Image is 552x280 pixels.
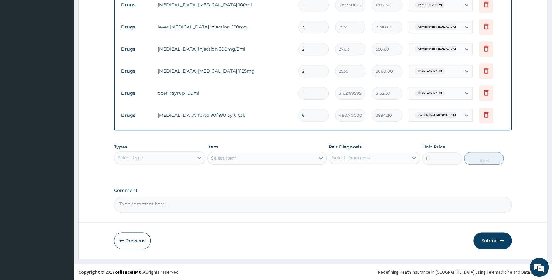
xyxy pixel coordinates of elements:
td: [MEDICAL_DATA] injection 300mg/2ml [155,43,295,55]
span: Complicated [MEDICAL_DATA] [415,24,462,30]
label: Comment [114,188,512,193]
td: [MEDICAL_DATA] [MEDICAL_DATA] 1125mg [155,65,295,77]
div: Redefining Heath Insurance in [GEOGRAPHIC_DATA] using Telemedicine and Data Science! [378,269,547,275]
div: Select Diagnosis [332,155,370,161]
span: [MEDICAL_DATA] [415,90,445,96]
div: Chat with us now [33,36,108,44]
label: Pair Diagnosis [329,144,362,150]
strong: Copyright © 2017 . [78,269,143,275]
button: Submit [473,232,512,249]
div: Minimize live chat window [105,3,120,19]
span: Complicated [MEDICAL_DATA] [415,46,462,52]
img: d_794563401_company_1708531726252_794563401 [12,32,26,48]
a: RelianceHMO [114,269,142,275]
span: We're online! [37,81,88,145]
td: Drugs [118,21,155,33]
td: lever [MEDICAL_DATA] injection. 120mg [155,20,295,33]
td: [MEDICAL_DATA] forte 80/480 by 6 tab [155,109,295,122]
td: Drugs [118,109,155,121]
textarea: Type your message and hit 'Enter' [3,175,122,197]
td: Drugs [118,43,155,55]
label: Types [114,144,127,150]
td: ocefix syrup 100ml [155,87,295,100]
label: Item [207,144,218,150]
button: Previous [114,232,151,249]
span: [MEDICAL_DATA] [415,2,445,8]
footer: All rights reserved. [74,264,552,280]
td: Drugs [118,65,155,77]
div: Select Type [117,155,143,161]
button: Add [464,152,504,165]
label: Unit Price [422,144,445,150]
span: Complicated [MEDICAL_DATA] [415,112,462,118]
span: [MEDICAL_DATA] [415,68,445,74]
td: Drugs [118,87,155,99]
